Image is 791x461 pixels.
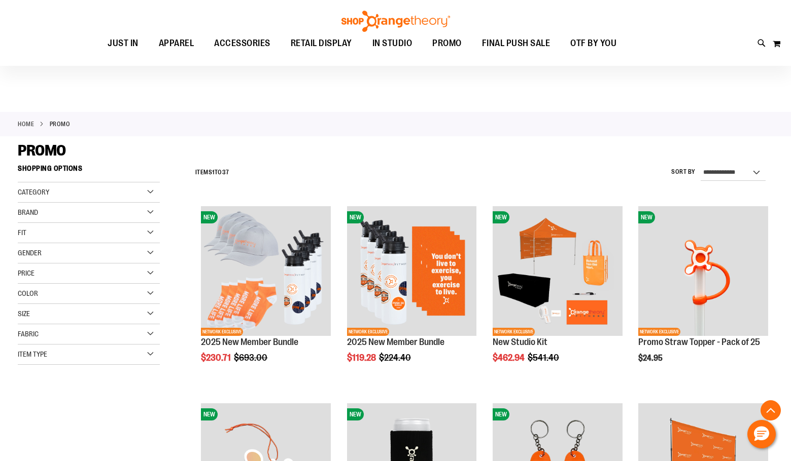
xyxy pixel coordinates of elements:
[747,420,776,448] button: Hello, have a question? Let’s chat.
[347,408,364,420] span: NEW
[159,32,194,55] span: APPAREL
[472,32,561,55] a: FINAL PUSH SALE
[493,328,535,336] span: NETWORK EXCLUSIVE
[560,32,627,55] a: OTF BY YOU
[638,354,664,363] span: $24.95
[372,32,412,55] span: IN STUDIO
[201,328,243,336] span: NETWORK EXCLUSIVE
[18,142,66,159] span: PROMO
[214,32,270,55] span: ACCESSORIES
[493,353,526,363] span: $462.94
[638,337,760,347] a: Promo Straw Topper - Pack of 25
[97,32,149,55] a: JUST IN
[342,201,482,389] div: product
[493,206,623,336] img: New Studio Kit
[761,400,781,420] button: Back To Top
[201,206,331,337] a: 2025 New Member BundleNEWNETWORK EXCLUSIVE
[195,165,229,180] h2: Items to
[482,32,551,55] span: FINAL PUSH SALE
[493,211,509,223] span: NEW
[196,201,336,389] div: product
[222,169,229,176] span: 37
[18,160,160,182] strong: Shopping Options
[201,206,331,336] img: 2025 New Member Bundle
[18,350,47,358] span: Item Type
[291,32,352,55] span: RETAIL DISPLAY
[18,208,38,216] span: Brand
[362,32,423,55] a: IN STUDIO
[638,206,768,336] img: Promo Straw Topper - Pack of 25
[18,269,35,277] span: Price
[281,32,362,55] a: RETAIL DISPLAY
[212,169,215,176] span: 1
[347,328,389,336] span: NETWORK EXCLUSIVE
[493,337,547,347] a: New Studio Kit
[149,32,204,55] a: APPAREL
[234,353,269,363] span: $693.00
[201,408,218,420] span: NEW
[347,353,377,363] span: $119.28
[379,353,412,363] span: $224.40
[201,337,298,347] a: 2025 New Member Bundle
[570,32,616,55] span: OTF BY YOU
[340,11,452,32] img: Shop Orangetheory
[108,32,139,55] span: JUST IN
[493,206,623,337] a: New Studio KitNEWNETWORK EXCLUSIVE
[50,120,71,129] strong: PROMO
[432,32,462,55] span: PROMO
[204,32,281,55] a: ACCESSORIES
[638,211,655,223] span: NEW
[488,201,628,389] div: product
[201,353,232,363] span: $230.71
[422,32,472,55] a: PROMO
[528,353,561,363] span: $541.40
[633,201,773,389] div: product
[18,120,34,129] a: Home
[18,249,42,257] span: Gender
[638,206,768,337] a: Promo Straw Topper - Pack of 25NEWNETWORK EXCLUSIVE
[638,328,680,336] span: NETWORK EXCLUSIVE
[347,337,444,347] a: 2025 New Member Bundle
[18,289,38,297] span: Color
[18,188,49,196] span: Category
[671,168,696,176] label: Sort By
[493,408,509,420] span: NEW
[347,211,364,223] span: NEW
[18,330,39,338] span: Fabric
[201,211,218,223] span: NEW
[18,310,30,318] span: Size
[347,206,477,337] a: 2025 New Member BundleNEWNETWORK EXCLUSIVE
[18,228,26,237] span: Fit
[347,206,477,336] img: 2025 New Member Bundle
